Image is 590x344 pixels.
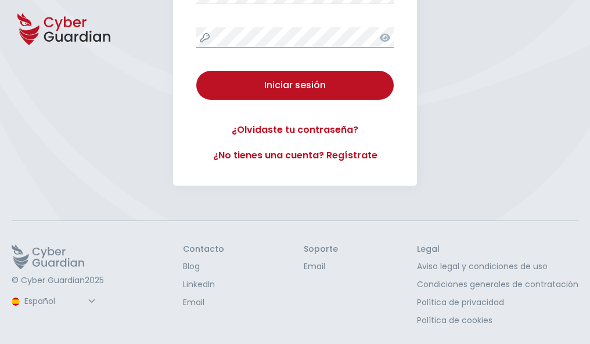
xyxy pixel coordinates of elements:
[183,296,224,309] a: Email
[12,276,104,286] p: © Cyber Guardian 2025
[183,260,224,273] a: Blog
[196,71,394,100] button: Iniciar sesión
[304,244,338,255] h3: Soporte
[205,78,385,92] div: Iniciar sesión
[183,244,224,255] h3: Contacto
[196,123,394,137] a: ¿Olvidaste tu contraseña?
[417,296,578,309] a: Política de privacidad
[196,149,394,162] a: ¿No tienes una cuenta? Regístrate
[304,260,338,273] a: Email
[417,260,578,273] a: Aviso legal y condiciones de uso
[183,278,224,291] a: LinkedIn
[417,278,578,291] a: Condiciones generales de contratación
[417,314,578,327] a: Política de cookies
[417,244,578,255] h3: Legal
[12,298,20,306] img: region-logo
